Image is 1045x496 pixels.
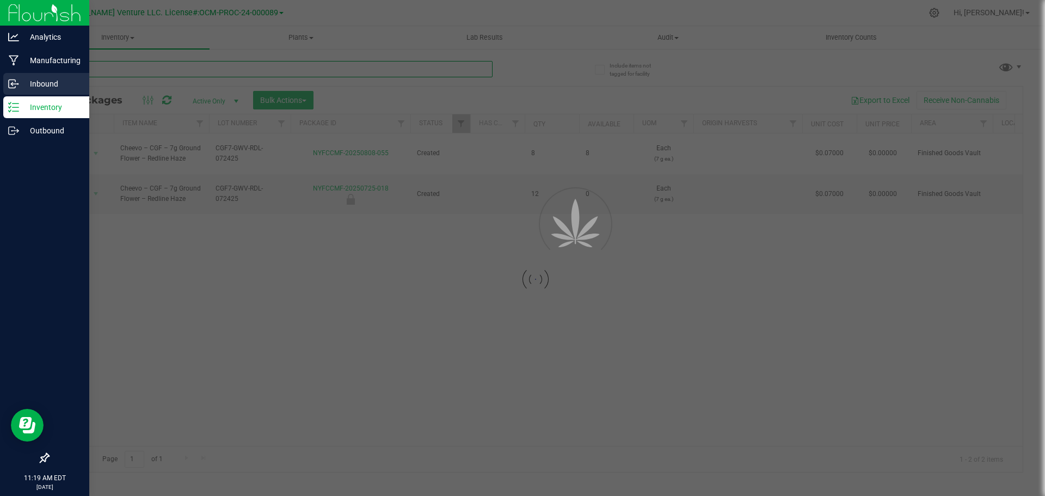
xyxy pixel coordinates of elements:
inline-svg: Analytics [8,32,19,42]
inline-svg: Inventory [8,102,19,113]
inline-svg: Manufacturing [8,55,19,66]
p: Manufacturing [19,54,84,67]
inline-svg: Inbound [8,78,19,89]
p: Inbound [19,77,84,90]
p: Outbound [19,124,84,137]
p: Analytics [19,30,84,44]
p: Inventory [19,101,84,114]
p: [DATE] [5,483,84,491]
iframe: Resource center [11,409,44,442]
p: 11:19 AM EDT [5,473,84,483]
inline-svg: Outbound [8,125,19,136]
